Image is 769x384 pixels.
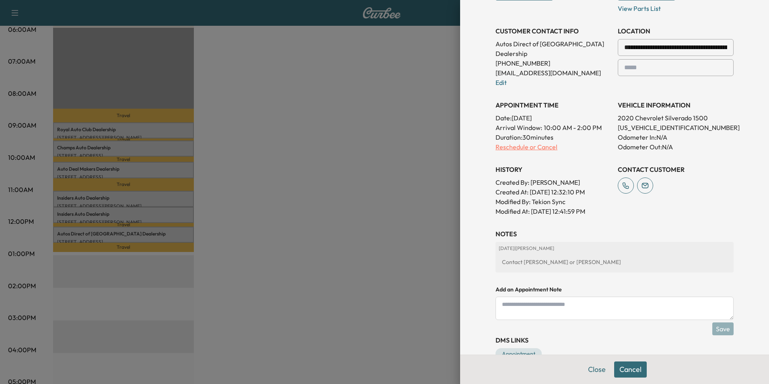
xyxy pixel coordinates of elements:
[496,348,542,359] a: Appointment
[496,123,611,132] p: Arrival Window:
[544,123,602,132] span: 10:00 AM - 2:00 PM
[496,165,611,174] h3: History
[496,229,734,239] h3: NOTES
[583,361,611,378] button: Close
[499,255,730,269] div: Contact [PERSON_NAME] or [PERSON_NAME]
[499,245,730,252] p: [DATE] | [PERSON_NAME]
[618,26,734,36] h3: LOCATION
[496,39,611,58] p: Autos Direct of [GEOGRAPHIC_DATA] Dealership
[496,26,611,36] h3: CUSTOMER CONTACT INFO
[496,78,507,87] a: Edit
[496,68,611,78] p: [EMAIL_ADDRESS][DOMAIN_NAME]
[496,132,611,142] p: Duration: 30 minutes
[496,285,734,293] h4: Add an Appointment Note
[618,123,734,132] p: [US_VEHICLE_IDENTIFICATION_NUMBER]
[614,361,647,378] button: Cancel
[496,113,611,123] p: Date: [DATE]
[496,187,611,197] p: Created At : [DATE] 12:32:10 PM
[618,113,734,123] p: 2020 Chevrolet Silverado 1500
[496,197,611,206] p: Modified By : Tekion Sync
[496,178,611,187] p: Created By : [PERSON_NAME]
[618,0,734,13] p: View Parts List
[496,335,734,345] h3: DMS Links
[496,206,611,216] p: Modified At : [DATE] 12:41:59 PM
[618,165,734,174] h3: CONTACT CUSTOMER
[496,100,611,110] h3: APPOINTMENT TIME
[618,100,734,110] h3: VEHICLE INFORMATION
[496,142,611,152] p: Reschedule or Cancel
[496,58,611,68] p: [PHONE_NUMBER]
[618,142,734,152] p: Odometer Out: N/A
[618,132,734,142] p: Odometer In: N/A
